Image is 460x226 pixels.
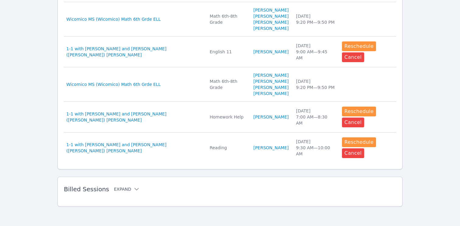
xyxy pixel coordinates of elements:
button: Reschedule [342,41,376,51]
div: [DATE] 7:00 AM — 8:30 AM [296,108,335,126]
a: 1-1 with [PERSON_NAME] and [PERSON_NAME] ([PERSON_NAME]) [PERSON_NAME] [66,142,202,154]
a: [PERSON_NAME] [253,49,289,55]
button: Reschedule [342,107,376,116]
a: 1-1 with [PERSON_NAME] and [PERSON_NAME] ([PERSON_NAME]) [PERSON_NAME] [66,46,202,58]
button: Expand [114,186,140,192]
tr: 1-1 with [PERSON_NAME] and [PERSON_NAME] ([PERSON_NAME]) [PERSON_NAME]Reading[PERSON_NAME][DATE]9... [64,132,396,163]
div: Reading [210,145,246,151]
button: Cancel [342,118,364,127]
a: [PERSON_NAME] [253,114,289,120]
div: [DATE] 9:20 PM — 9:50 PM [296,78,335,90]
div: English 11 [210,49,246,55]
a: [PERSON_NAME] [253,13,289,19]
div: Math 6th-8th Grade [210,13,246,25]
div: Homework Help [210,114,246,120]
tr: 1-1 with [PERSON_NAME] and [PERSON_NAME] ([PERSON_NAME]) [PERSON_NAME]Homework Help[PERSON_NAME][... [64,102,396,132]
a: [PERSON_NAME] [253,145,289,151]
a: [PERSON_NAME] [253,19,289,25]
a: 1-1 with [PERSON_NAME] and [PERSON_NAME] ([PERSON_NAME]) [PERSON_NAME] [66,111,202,123]
div: [DATE] 9:00 AM — 9:45 AM [296,43,335,61]
button: Reschedule [342,137,376,147]
tr: Wicomico MS (Wicomico) Math 6th Grde ELLMath 6th-8th Grade[PERSON_NAME][PERSON_NAME][PERSON_NAME]... [64,67,396,102]
button: Cancel [342,148,364,158]
tr: Wicomico MS (Wicomico) Math 6th Grde ELLMath 6th-8th Grade[PERSON_NAME][PERSON_NAME][PERSON_NAME]... [64,2,396,37]
a: [PERSON_NAME] [253,78,289,84]
span: Billed Sessions [64,185,109,193]
button: Cancel [342,52,364,62]
a: Wicomico MS (Wicomico) Math 6th Grde ELL [66,81,161,87]
a: [PERSON_NAME] [253,72,289,78]
a: Wicomico MS (Wicomico) Math 6th Grde ELL [66,16,161,22]
a: [PERSON_NAME] [253,90,289,97]
div: [DATE] 9:20 PM — 9:50 PM [296,13,335,25]
a: [PERSON_NAME] [253,84,289,90]
a: [PERSON_NAME] [253,25,289,31]
a: [PERSON_NAME] [253,7,289,13]
tr: 1-1 with [PERSON_NAME] and [PERSON_NAME] ([PERSON_NAME]) [PERSON_NAME]English 11[PERSON_NAME][DAT... [64,37,396,67]
div: Math 6th-8th Grade [210,78,246,90]
div: [DATE] 9:30 AM — 10:00 AM [296,139,335,157]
